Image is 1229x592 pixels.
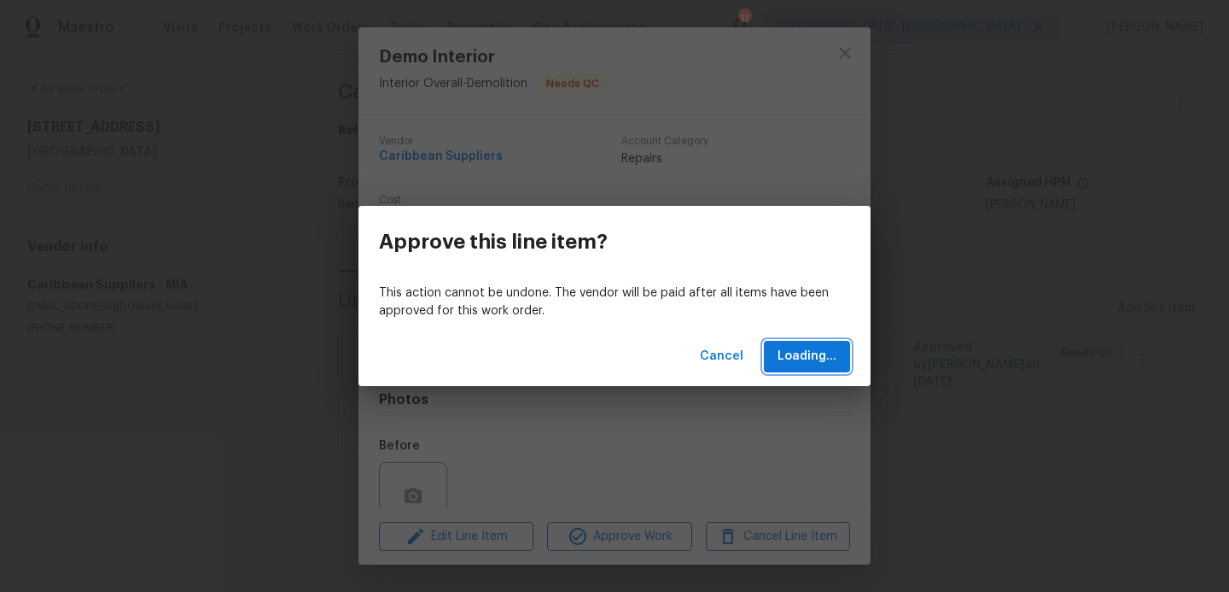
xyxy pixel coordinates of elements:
span: Loading... [778,346,836,367]
span: Cancel [700,346,743,367]
p: This action cannot be undone. The vendor will be paid after all items have been approved for this... [379,284,850,320]
button: Cancel [693,341,750,372]
h3: Approve this line item? [379,230,608,254]
button: Loading... [764,341,850,372]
